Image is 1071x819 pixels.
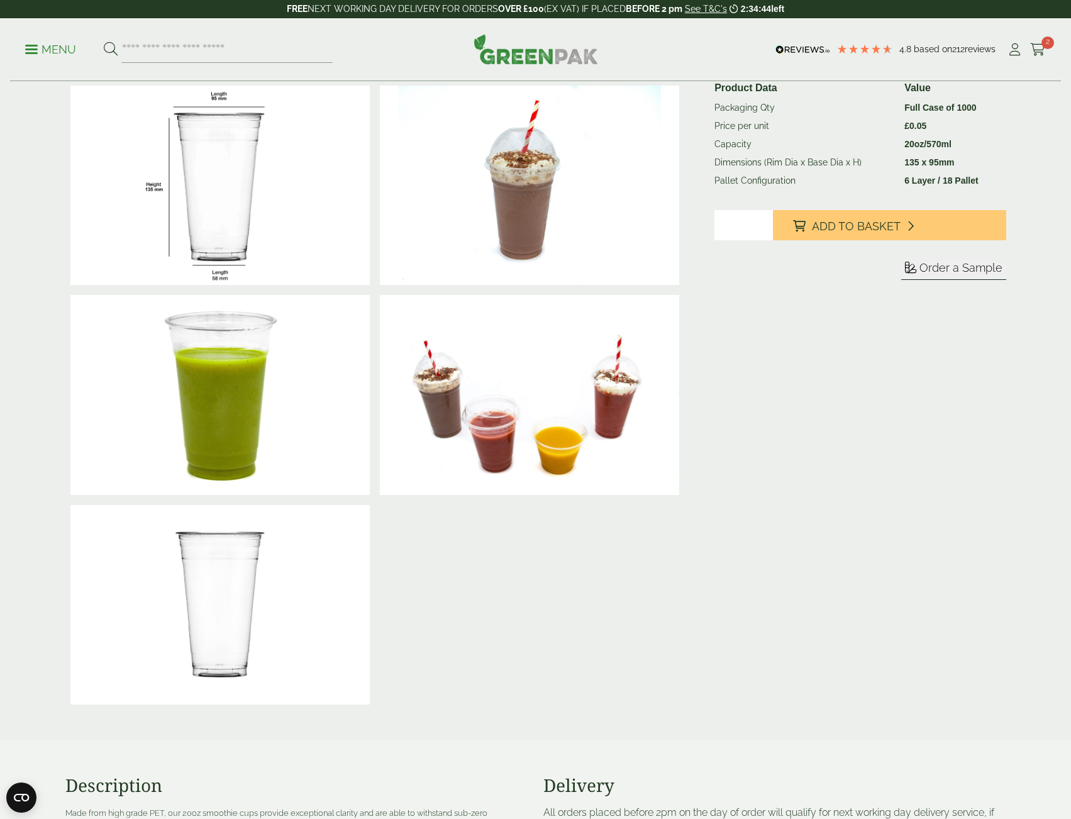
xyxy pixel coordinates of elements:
strong: 20oz/570ml [904,139,952,149]
button: Order a Sample [901,260,1006,280]
a: 2 [1030,40,1046,59]
button: Add to Basket [773,210,1006,240]
bdi: 0.05 [904,121,926,131]
td: Packaging Qty [709,99,899,118]
img: 20oz Clear PET Smoothie Cup Full Case Of 0 [70,505,370,705]
button: Open CMP widget [6,783,36,813]
strong: 135 x 95mm [904,157,954,167]
strong: OVER £100 [498,4,544,14]
td: Price per unit [709,117,899,135]
th: Product Data [709,78,899,99]
td: Pallet Configuration [709,172,899,190]
img: REVIEWS.io [775,45,830,54]
span: 212 [952,44,965,54]
img: GreenPak Supplies [474,34,598,64]
h3: Description [65,775,528,796]
img: 20oz PET Smoothie Cup With Supergreen Smoothie [70,295,370,495]
i: Cart [1030,43,1046,56]
span: 2:34:44 [741,4,771,14]
img: PET Smoothie Group Shot 1 [380,295,679,495]
span: reviews [965,44,996,54]
td: Capacity [709,135,899,153]
p: Menu [25,42,76,57]
span: £ [904,121,909,131]
img: 20oz PET Smoothie Cup With Chocolate Milkshake And Cream With Domed Lid And Straw [380,86,679,286]
a: Menu [25,42,76,55]
span: Based on [914,44,952,54]
span: 2 [1041,36,1054,49]
div: 4.79 Stars [836,43,893,55]
span: Add to Basket [812,220,901,233]
strong: 6 Layer / 18 Pallet [904,175,979,186]
i: My Account [1007,43,1023,56]
span: left [771,4,784,14]
a: See T&C's [685,4,727,14]
strong: Full Case of 1000 [904,103,976,113]
strong: FREE [287,4,308,14]
h3: Delivery [543,775,1006,796]
strong: BEFORE 2 pm [626,4,682,14]
span: Order a Sample [919,261,1002,274]
span: 4.8 [899,44,914,54]
th: Value [899,78,1001,99]
img: 20oz Smoothie [70,86,370,286]
td: Dimensions (Rim Dia x Base Dia x H) [709,153,899,172]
